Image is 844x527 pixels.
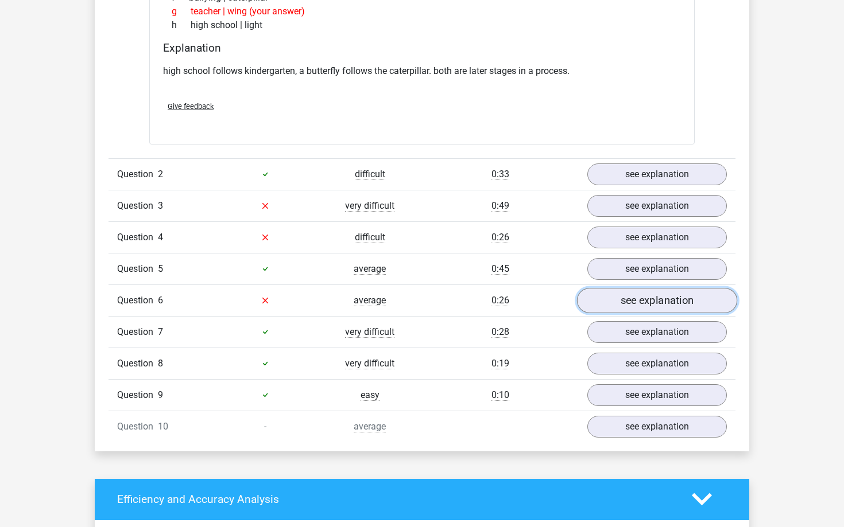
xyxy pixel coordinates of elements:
[587,258,727,280] a: see explanation
[172,5,191,18] span: g
[491,389,509,401] span: 0:10
[163,41,681,54] h4: Explanation
[158,389,163,400] span: 9
[163,18,681,32] div: high school | light
[117,199,158,213] span: Question
[361,389,380,401] span: easy
[355,169,385,180] span: difficult
[158,358,163,369] span: 8
[158,169,163,179] span: 2
[345,200,394,212] span: very difficult
[163,64,681,78] p: high school follows kindergarten, a butterfly follows the caterpillar. both are later stages in a...
[163,5,681,18] div: teacher | wing (your answer)
[587,321,727,343] a: see explanation
[587,384,727,406] a: see explanation
[354,421,386,432] span: average
[587,163,727,185] a: see explanation
[491,358,509,369] span: 0:19
[587,195,727,217] a: see explanation
[158,232,163,243] span: 4
[172,18,191,32] span: h
[345,326,394,338] span: very difficult
[354,263,386,275] span: average
[491,169,509,180] span: 0:33
[491,263,509,275] span: 0:45
[354,295,386,306] span: average
[117,231,158,244] span: Question
[491,295,509,306] span: 0:26
[491,232,509,243] span: 0:26
[117,388,158,402] span: Question
[158,295,163,306] span: 6
[117,167,158,181] span: Question
[213,420,318,434] div: -
[491,200,509,212] span: 0:49
[587,227,727,248] a: see explanation
[587,416,727,438] a: see explanation
[587,353,727,374] a: see explanation
[158,200,163,211] span: 3
[491,326,509,338] span: 0:28
[345,358,394,369] span: very difficult
[117,294,158,307] span: Question
[117,325,158,339] span: Question
[355,232,385,243] span: difficult
[117,420,158,434] span: Question
[158,263,163,274] span: 5
[117,493,675,506] h4: Efficiency and Accuracy Analysis
[158,421,168,432] span: 10
[117,357,158,370] span: Question
[117,262,158,276] span: Question
[577,288,737,313] a: see explanation
[168,102,214,111] span: Give feedback
[158,326,163,337] span: 7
